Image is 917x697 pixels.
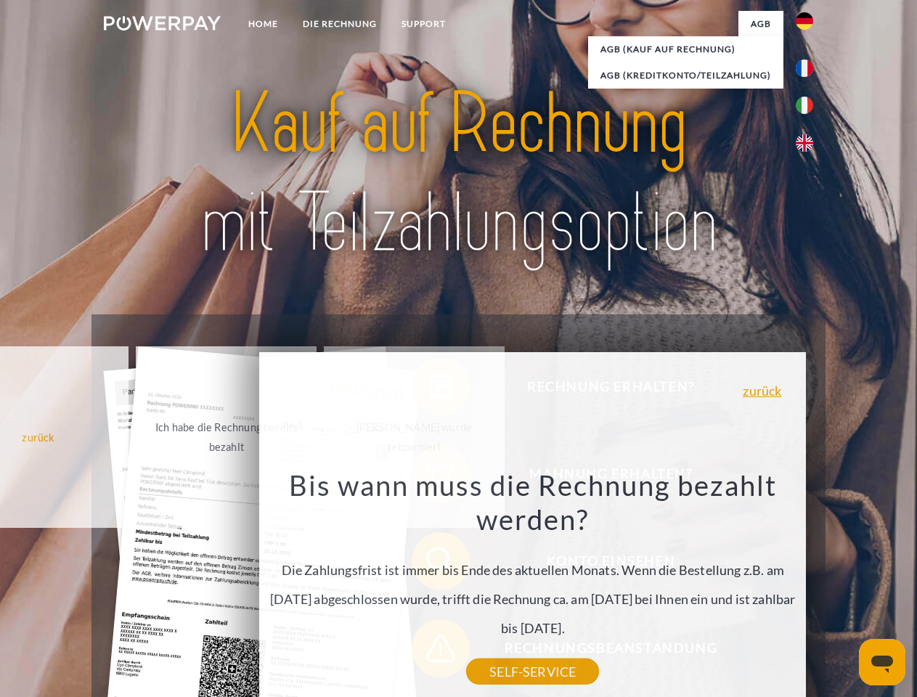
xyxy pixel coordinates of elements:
[743,384,781,397] a: zurück
[796,12,813,30] img: de
[268,468,798,537] h3: Bis wann muss die Rechnung bezahlt werden?
[389,11,458,37] a: SUPPORT
[139,70,778,278] img: title-powerpay_de.svg
[268,468,798,672] div: Die Zahlungsfrist ist immer bis Ende des aktuellen Monats. Wenn die Bestellung z.B. am [DATE] abg...
[796,60,813,77] img: fr
[290,11,389,37] a: DIE RECHNUNG
[738,11,783,37] a: agb
[588,36,783,62] a: AGB (Kauf auf Rechnung)
[859,639,905,685] iframe: Schaltfläche zum Öffnen des Messaging-Fensters
[144,417,308,457] div: Ich habe die Rechnung bereits bezahlt
[588,62,783,89] a: AGB (Kreditkonto/Teilzahlung)
[796,97,813,114] img: it
[236,11,290,37] a: Home
[796,134,813,152] img: en
[104,16,221,30] img: logo-powerpay-white.svg
[466,659,599,685] a: SELF-SERVICE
